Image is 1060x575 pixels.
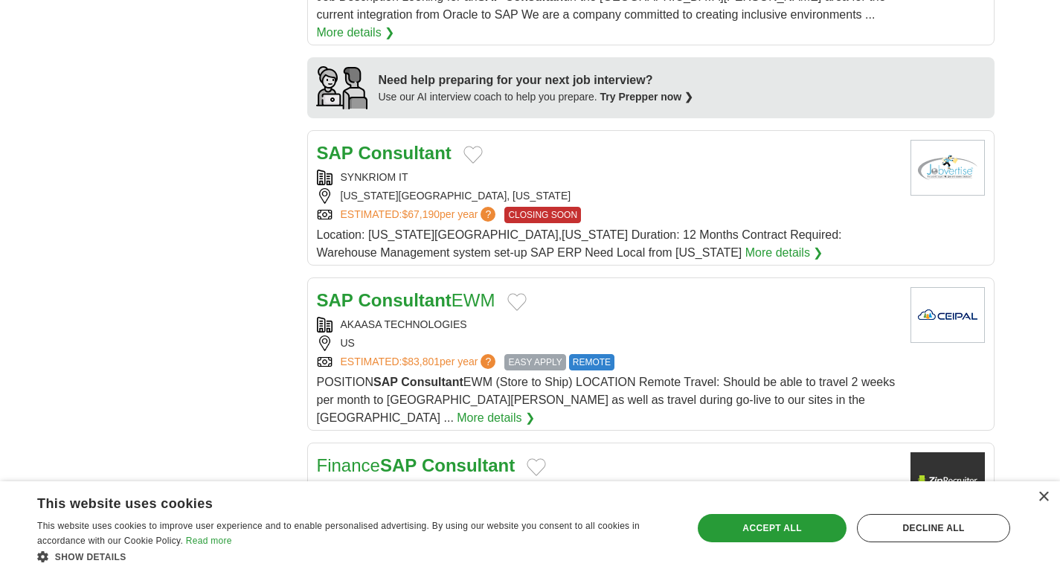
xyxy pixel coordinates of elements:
strong: SAP [373,376,398,388]
a: ESTIMATED:$67,190per year? [341,207,499,223]
img: Company logo [910,287,985,343]
div: Accept all [698,514,847,542]
div: AKAASA TECHNOLOGIES [317,317,899,333]
span: REMOTE [569,354,614,370]
div: Need help preparing for your next job interview? [379,71,694,89]
div: Show details [37,549,673,564]
button: Add to favorite jobs [463,146,483,164]
div: Use our AI interview coach to help you prepare. [379,89,694,105]
a: More details ❯ [317,24,395,42]
a: Read more, opens a new window [186,536,232,546]
div: [US_STATE][GEOGRAPHIC_DATA], [US_STATE] [317,188,899,204]
span: $83,801 [402,356,440,367]
strong: SAP [380,455,417,475]
div: US [317,335,899,351]
strong: Consultant [401,376,463,388]
span: Show details [55,552,126,562]
span: $67,190 [402,208,440,220]
span: CLOSING SOON [504,207,581,223]
a: More details ❯ [745,244,823,262]
div: SYNKRIOM IT [317,170,899,185]
div: Decline all [857,514,1010,542]
span: POSITION EWM (Store to Ship) LOCATION Remote Travel: Should be able to travel 2 weeks per month t... [317,376,896,424]
strong: SAP [317,143,353,163]
a: SAP ConsultantEWM [317,290,495,310]
img: Company logo [910,140,985,196]
strong: Consultant [359,290,452,310]
strong: Consultant [422,455,515,475]
a: More details ❯ [457,409,535,427]
span: This website uses cookies to improve user experience and to enable personalised advertising. By u... [37,521,640,546]
a: ESTIMATED:$83,801per year? [341,354,499,370]
button: Add to favorite jobs [527,458,546,476]
img: Company logo [910,452,985,508]
span: Location: [US_STATE][GEOGRAPHIC_DATA],[US_STATE] Duration: 12 Months Contract Required: Warehouse... [317,228,842,259]
span: EASY APPLY [504,354,565,370]
span: ? [481,354,495,369]
a: Try Prepper now ❯ [600,91,694,103]
span: ? [481,207,495,222]
button: Add to favorite jobs [507,293,527,311]
a: FinanceSAP Consultant [317,455,515,475]
strong: SAP [317,290,353,310]
div: This website uses cookies [37,490,636,513]
div: Close [1038,492,1049,503]
strong: Consultant [359,143,452,163]
a: SAP Consultant [317,143,452,163]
